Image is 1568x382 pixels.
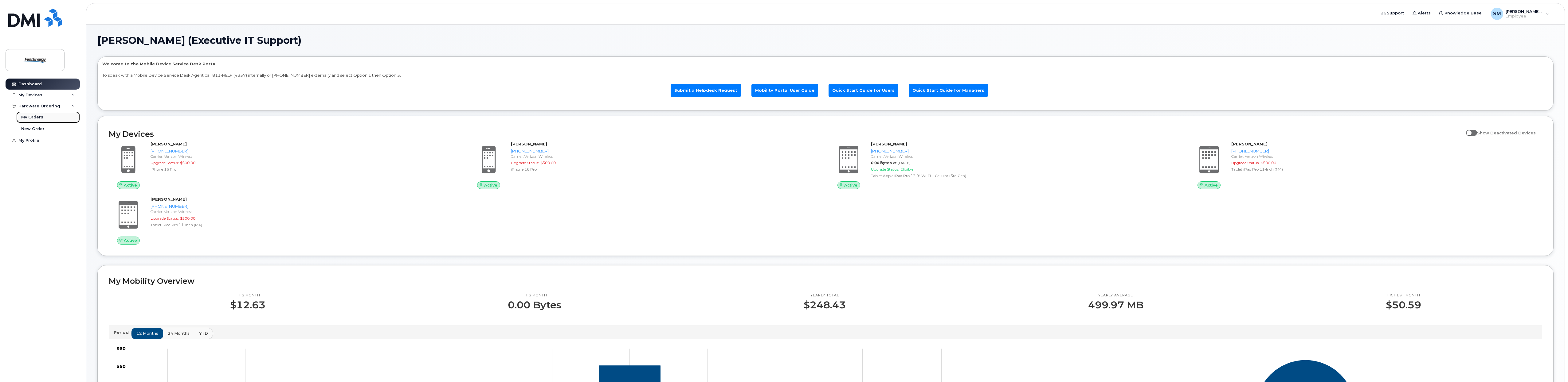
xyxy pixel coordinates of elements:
h2: My Mobility Overview [109,276,1542,286]
div: Tablet Apple iPad Pro 12.9" Wi-Fi + Cellular (3rd Gen) [871,173,1180,178]
span: Upgrade Status: [1231,160,1260,165]
a: Quick Start Guide for Users [829,84,898,97]
tspan: $60 [116,346,126,351]
div: [PHONE_NUMBER] [151,203,459,209]
p: Highest month [1386,293,1421,298]
span: $500.00 [180,160,195,165]
a: Active[PERSON_NAME][PHONE_NUMBER]Carrier: Verizon WirelessUpgrade Status:$500.00Tablet iPad Pro 1... [109,196,462,244]
p: Yearly average [1088,293,1143,298]
p: To speak with a Mobile Device Service Desk Agent call 811-HELP (4357) internally or [PHONE_NUMBER... [102,72,1549,78]
span: Show Deactivated Devices [1477,130,1536,135]
a: Quick Start Guide for Managers [909,84,988,97]
p: 499.97 MB [1088,299,1143,311]
p: This month [230,293,265,298]
span: Upgrade Status: [151,216,179,221]
p: This month [508,293,561,298]
p: Period [114,330,131,335]
span: $500.00 [540,160,556,165]
span: $500.00 [180,216,195,221]
div: Carrier: Verizon Wireless [151,154,459,159]
div: iPhone 16 Pro [511,167,820,172]
a: Active[PERSON_NAME][PHONE_NUMBER]Carrier: Verizon WirelessUpgrade Status:$500.00Tablet iPad Pro 1... [1190,141,1543,189]
div: Carrier: Verizon Wireless [511,154,820,159]
span: Active [1205,182,1218,188]
a: Active[PERSON_NAME][PHONE_NUMBER]Carrier: Verizon Wireless0.00 Bytesat [DATE]Upgrade Status:Eligi... [829,141,1182,189]
div: Tablet iPad Pro 11-Inch (M4) [1231,167,1540,172]
a: Active[PERSON_NAME][PHONE_NUMBER]Carrier: Verizon WirelessUpgrade Status:$500.00iPhone 16 Pro [109,141,462,189]
span: YTD [199,330,208,336]
input: Show Deactivated Devices [1466,127,1471,132]
p: Welcome to the Mobile Device Service Desk Portal [102,61,1549,67]
span: Upgrade Status: [511,160,539,165]
div: Carrier: Verizon Wireless [871,154,1180,159]
span: 0.00 Bytes [871,160,892,165]
div: [PHONE_NUMBER] [511,148,820,154]
p: 0.00 Bytes [508,299,561,311]
strong: [PERSON_NAME] [151,197,187,202]
span: Active [484,182,497,188]
span: 24 months [168,330,190,336]
div: [PHONE_NUMBER] [1231,148,1540,154]
div: Carrier: Verizon Wireless [1231,154,1540,159]
span: Active [124,182,137,188]
a: Submit a Helpdesk Request [671,84,741,97]
iframe: Messenger Launcher [1541,355,1563,377]
div: Tablet iPad Pro 11-Inch (M4) [151,222,459,227]
span: Eligible [900,167,913,172]
strong: [PERSON_NAME] [1231,141,1268,146]
a: Mobility Portal User Guide [751,84,818,97]
span: [PERSON_NAME] (Executive IT Support) [97,36,301,45]
a: Active[PERSON_NAME][PHONE_NUMBER]Carrier: Verizon WirelessUpgrade Status:$500.00iPhone 16 Pro [469,141,822,189]
div: [PHONE_NUMBER] [151,148,459,154]
div: iPhone 16 Pro [151,167,459,172]
p: $248.43 [804,299,846,311]
span: Upgrade Status: [151,160,179,165]
span: $500.00 [1261,160,1276,165]
div: [PHONE_NUMBER] [871,148,1180,154]
strong: [PERSON_NAME] [511,141,547,146]
span: Active [844,182,857,188]
strong: [PERSON_NAME] [151,141,187,146]
span: at [DATE] [893,160,911,165]
p: $50.59 [1386,299,1421,311]
h2: My Devices [109,129,1463,139]
span: Active [124,237,137,243]
div: Carrier: Verizon Wireless [151,209,459,214]
p: $12.63 [230,299,265,311]
span: Upgrade Status: [871,167,899,172]
tspan: $50 [116,364,126,369]
strong: [PERSON_NAME] [871,141,907,146]
p: Yearly total [804,293,846,298]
